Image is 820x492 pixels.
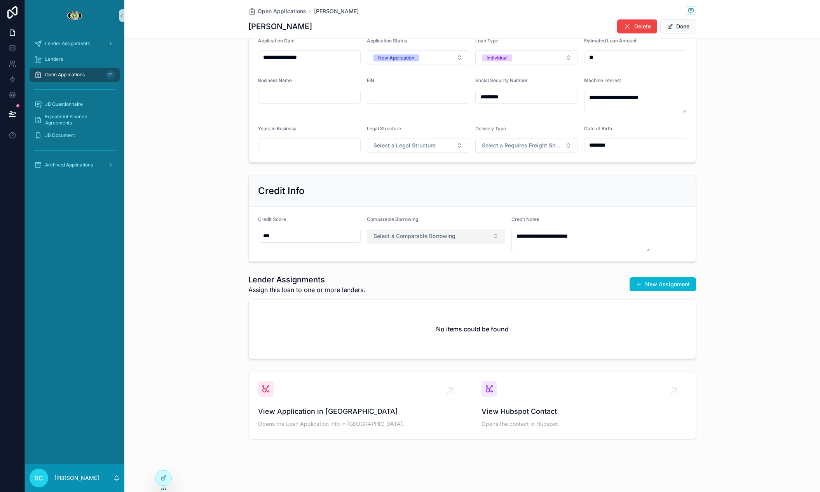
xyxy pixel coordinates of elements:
span: Assign this loan to one or more lenders. [248,285,365,294]
span: Comparable Borrowing [367,216,418,222]
span: JB Questionnaire [45,101,83,107]
button: Select Button [367,138,469,153]
a: Equipment Finance Agreements [30,113,120,127]
button: Select Button [475,50,578,65]
span: Application Status [367,38,407,44]
p: [PERSON_NAME] [54,474,99,482]
a: Lender Assignments [30,37,120,51]
a: View Hubspot ContactOpens the contact in Hubspot. [472,372,696,439]
span: Delete [634,23,651,30]
div: New Application [378,54,414,61]
span: Credit Score [258,216,286,222]
span: Opens the Loan Application info in [GEOGRAPHIC_DATA]. [258,420,462,428]
span: Select a Requires Freight Shipping? [482,142,562,149]
span: Loan Type [475,38,498,44]
span: Legal Structure [367,126,401,131]
span: Equipment Finance Agreements [45,114,112,126]
span: Opens the contact in Hubspot. [482,420,686,428]
span: Estimated Loan Amount [584,38,637,44]
button: Select Button [475,138,578,153]
img: App logo [66,9,82,22]
span: Lender Assignments [45,40,90,47]
button: Done [660,19,696,33]
span: Social Security Number [475,77,528,83]
button: Select Button [367,50,469,65]
a: Archived Applications [30,158,120,172]
button: New Assignment [630,277,696,291]
h2: No items could be found [436,324,509,334]
button: Select Button [367,229,506,243]
div: 21 [106,70,115,79]
span: Machine Interest [584,77,621,83]
span: Archived Applications [45,162,93,168]
span: Date of Birth [584,126,612,131]
span: Business Name [258,77,292,83]
button: Delete [617,19,657,33]
span: Credit Notes [511,216,539,222]
h1: [PERSON_NAME] [248,21,312,32]
h1: Lender Assignments [248,274,365,285]
span: Years in Business [258,126,296,131]
span: Select a Legal Structure [373,142,436,149]
span: View Hubspot Contact [482,406,686,417]
span: SC [35,473,43,483]
a: Open Applications21 [30,68,120,82]
div: Individual [487,54,508,61]
a: JB Document [30,128,120,142]
span: EIN [367,77,374,83]
span: Open Applications [258,7,306,15]
a: [PERSON_NAME] [314,7,359,15]
div: scrollable content [25,31,124,182]
span: Delivery Type [475,126,506,131]
a: Lenders [30,52,120,66]
a: View Application in [GEOGRAPHIC_DATA]Opens the Loan Application info in [GEOGRAPHIC_DATA]. [249,372,472,439]
span: Application Date [258,38,295,44]
span: Lenders [45,56,63,62]
span: View Application in [GEOGRAPHIC_DATA] [258,406,462,417]
span: Open Applications [45,72,85,78]
span: Select a Comparable Borrowing [373,232,455,240]
a: JB Questionnaire [30,97,120,111]
h2: Credit Info [258,185,305,197]
a: Open Applications [248,7,306,15]
span: JB Document [45,132,75,138]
